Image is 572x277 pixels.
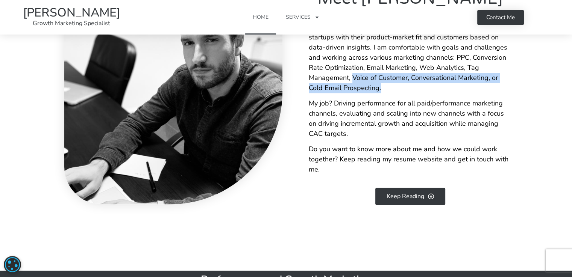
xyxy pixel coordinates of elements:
a: [PERSON_NAME] [23,5,120,21]
a: Keep Reading [375,188,445,205]
span: Keep Reading [387,193,424,199]
a: Contact Me [477,10,524,25]
iframe: Chat Widget [447,196,572,277]
p: Nothing makes me happier than figuring out how to connect startups with their product-market fit ... [309,22,512,93]
span: My job? Driving performance for all paid/performance marketing channels, evaluating and scaling i... [309,99,504,138]
p: Do you want to know more about me and how we could work together? Keep reading my resume website ... [309,144,512,175]
span: Contact Me [486,15,515,20]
